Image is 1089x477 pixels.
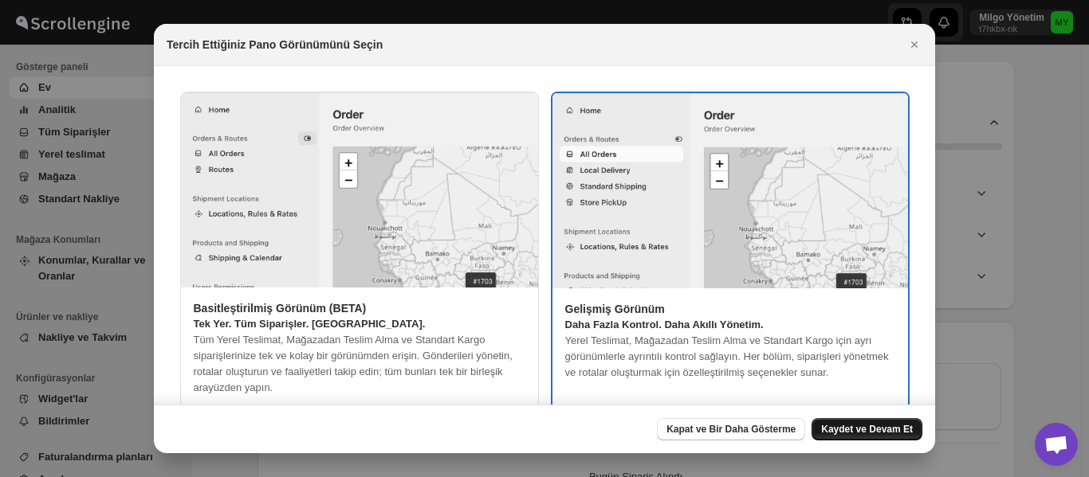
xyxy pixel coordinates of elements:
font: Tek Yer. Tüm Siparişler. [GEOGRAPHIC_DATA]. [194,318,426,330]
button: Kaydet ve Devam Et [812,418,922,440]
font: Daha Fazla Kontrol. Daha Akıllı Yönetim. [565,319,764,330]
button: Kapat ve Bir Daha Gösterme [657,418,805,440]
font: Kapat ve Bir Daha Gösterme [666,424,796,435]
button: Kapalı [903,33,926,56]
div: Açık sohbet [1035,423,1078,466]
img: miras [552,93,908,288]
img: basitleştirilmiş [181,92,538,287]
font: Tercih Ettiğiniz Pano Görünümünü Seçin [167,38,383,51]
font: Kaydet ve Devam Et [821,424,913,435]
font: Yerel Teslimat, Mağazadan Teslim Alma ve Standart Kargo için ayrı görünümlerle ayrıntılı kontrol ... [565,334,889,378]
font: Gelişmiş Görünüm [565,303,665,315]
font: Basitleştirilmiş Görünüm (BETA) [194,302,367,315]
font: Tüm Yerel Teslimat, Mağazadan Teslim Alma ve Standart Kargo siparişlerinize tek ve kolay bir görü... [194,334,513,393]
